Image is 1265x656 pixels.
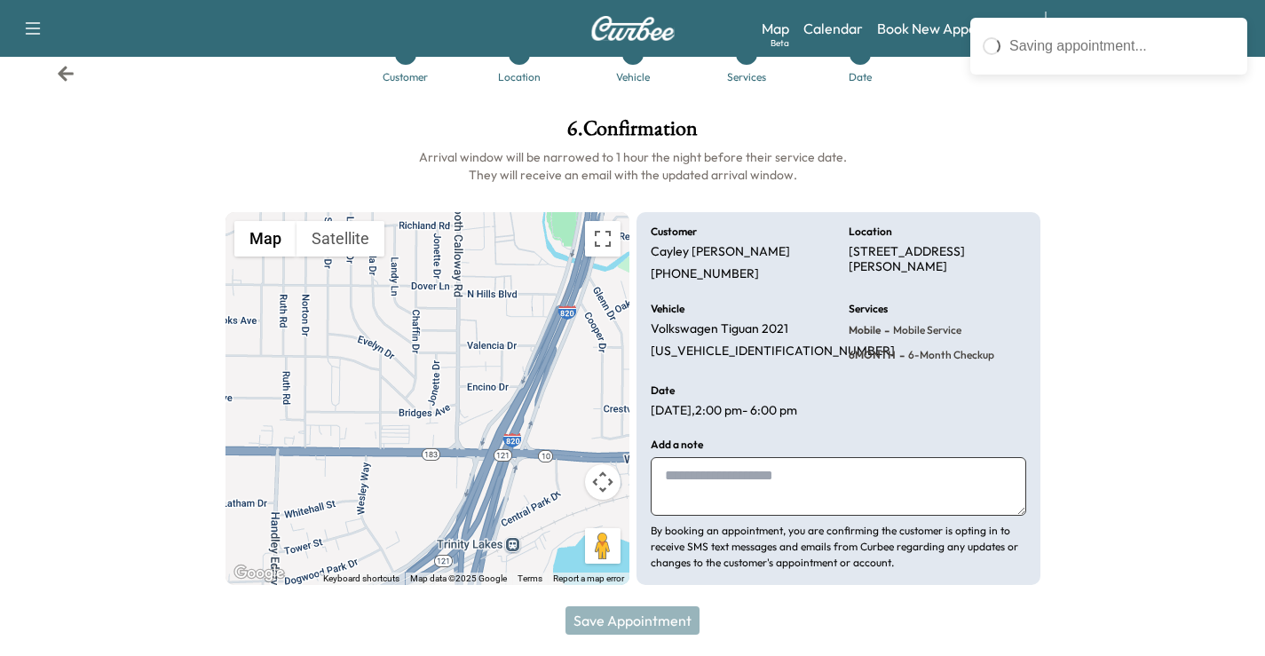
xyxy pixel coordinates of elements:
p: [US_VEHICLE_IDENTIFICATION_NUMBER] [651,344,895,360]
a: Report a map error [553,573,624,583]
p: Volkswagen Tiguan 2021 [651,321,788,337]
a: Terms (opens in new tab) [518,573,542,583]
img: Curbee Logo [590,16,676,41]
span: - [896,346,905,364]
p: [DATE] , 2:00 pm - 6:00 pm [651,403,797,419]
div: Customer [383,72,428,83]
p: [STREET_ADDRESS][PERSON_NAME] [849,244,1026,275]
button: Keyboard shortcuts [323,573,399,585]
h6: Date [651,385,675,396]
h6: Add a note [651,439,703,450]
div: Vehicle [616,72,650,83]
button: Show street map [234,221,296,257]
button: Drag Pegman onto the map to open Street View [585,528,621,564]
h6: Services [849,304,888,314]
h6: Customer [651,226,697,237]
div: Location [498,72,541,83]
span: Map data ©2025 Google [410,573,507,583]
p: Cayley [PERSON_NAME] [651,244,790,260]
span: - [881,321,889,339]
a: Book New Appointment [877,18,1027,39]
div: Date [849,72,872,83]
p: By booking an appointment, you are confirming the customer is opting in to receive SMS text messa... [651,523,1026,571]
span: 6MONTH [849,348,896,362]
div: Back [57,65,75,83]
h6: Vehicle [651,304,684,314]
p: [PHONE_NUMBER] [651,266,759,282]
span: 6-month checkup [905,348,994,362]
h6: Arrival window will be narrowed to 1 hour the night before their service date. They will receive ... [225,148,1040,184]
h6: Location [849,226,892,237]
div: Saving appointment... [1009,36,1235,57]
a: MapBeta [762,18,789,39]
div: Services [727,72,766,83]
span: Mobile Service [889,323,961,337]
h1: 6 . Confirmation [225,118,1040,148]
button: Map camera controls [585,464,621,500]
a: Calendar [803,18,863,39]
button: Show satellite imagery [296,221,384,257]
span: Mobile [849,323,881,337]
button: Toggle fullscreen view [585,221,621,257]
a: Open this area in Google Maps (opens a new window) [230,562,289,585]
img: Google [230,562,289,585]
div: Beta [771,36,789,50]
